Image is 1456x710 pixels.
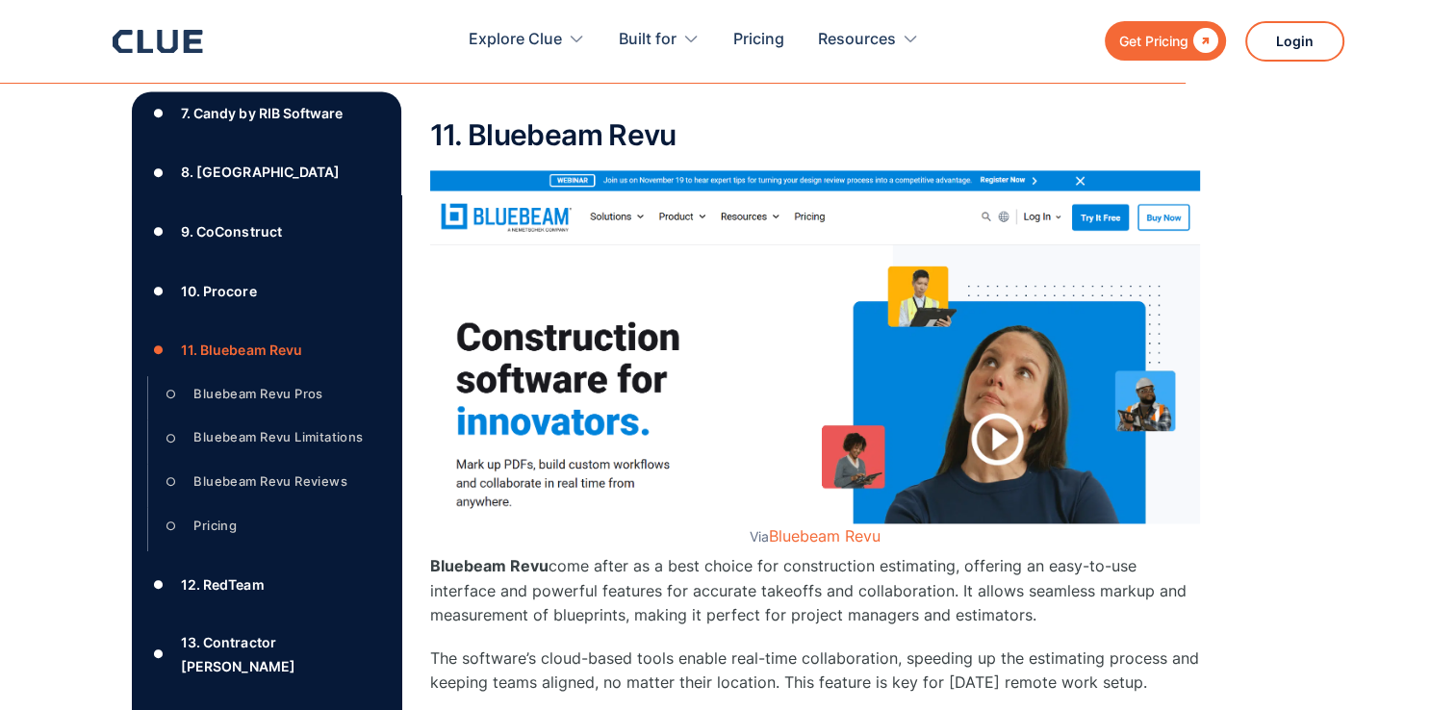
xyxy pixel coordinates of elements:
div: Explore Clue [469,10,585,70]
div: ● [147,336,170,365]
div: 8. [GEOGRAPHIC_DATA] [181,160,339,184]
div: 13. Contractor [PERSON_NAME] [181,630,385,678]
div: 9. CoConstruct [181,219,281,243]
a: ●10. Procore [147,276,386,305]
p: The software’s cloud-based tools enable real-time collaboration, speeding up the estimating proce... [430,647,1200,695]
figcaption: Via [430,528,1200,545]
div: ○ [160,511,183,540]
div: ○ [160,380,183,409]
a: ○Bluebeam Revu Reviews [160,468,371,496]
a: ●7. Candy by RIB Software [147,99,386,128]
a: Pricing [733,10,784,70]
div: ● [147,640,170,669]
a: Login [1245,21,1344,62]
div: ○ [160,423,183,452]
strong: Bluebeam Revu [430,556,549,575]
div: ● [147,217,170,246]
a: ●11. Bluebeam Revu [147,336,386,365]
div: ○ [160,468,183,496]
div: 12. RedTeam [181,572,264,596]
div: Explore Clue [469,10,562,70]
div: Built for [619,10,700,70]
a: ●12. RedTeam [147,571,386,599]
div: Resources [818,10,896,70]
div:  [1188,29,1218,53]
div: ● [147,571,170,599]
div: 11. Bluebeam Revu [181,338,301,362]
a: ○Bluebeam Revu Limitations [160,423,371,452]
div: ● [147,276,170,305]
a: Get Pricing [1105,21,1226,61]
a: ●13. Contractor [PERSON_NAME] [147,630,386,678]
p: come after as a best choice for construction estimating, offering an easy-to-use interface and po... [430,554,1200,627]
div: 7. Candy by RIB Software [181,101,342,125]
div: 10. Procore [181,279,256,303]
div: ● [147,158,170,187]
div: Resources [818,10,919,70]
a: ●8. [GEOGRAPHIC_DATA] [147,158,386,187]
div: Built for [619,10,677,70]
div: Get Pricing [1119,29,1188,53]
div: Pricing [193,514,237,538]
div: Bluebeam Revu Reviews [193,469,346,494]
a: Bluebeam Revu [769,526,881,545]
div: Bluebeam Revu Limitations [193,425,363,449]
a: ○Bluebeam Revu Pros [160,380,371,409]
div: ● [147,99,170,128]
a: ○Pricing [160,511,371,540]
h2: 11. Bluebeam Revu [430,119,1200,151]
a: ●9. CoConstruct [147,217,386,246]
div: Bluebeam Revu Pros [193,382,322,406]
p: ‍ [430,76,1200,100]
